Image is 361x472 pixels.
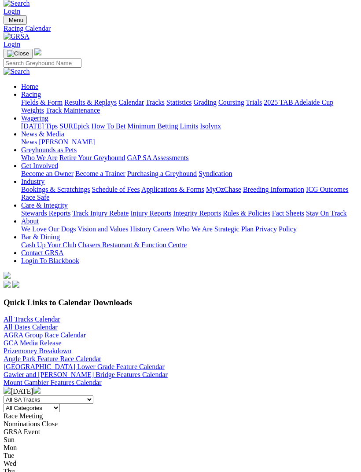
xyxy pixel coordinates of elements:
a: Mount Gambier Features Calendar [4,379,102,386]
a: Statistics [166,99,192,106]
div: Wagering [21,122,357,130]
a: Integrity Reports [173,209,221,217]
a: Careers [153,225,174,233]
img: GRSA [4,33,29,40]
a: Applications & Forms [141,186,204,193]
a: Greyhounds as Pets [21,146,77,154]
a: History [130,225,151,233]
a: Who We Are [21,154,58,161]
div: Nominations Close [4,420,357,428]
a: Strategic Plan [214,225,254,233]
a: Weights [21,106,44,114]
a: Wagering [21,114,48,122]
a: Home [21,83,38,90]
a: [DATE] Tips [21,122,58,130]
img: chevron-right-pager-white.svg [33,387,41,394]
a: Racing [21,91,41,98]
img: Search [4,68,30,76]
a: We Love Our Dogs [21,225,76,233]
a: AGRA Group Race Calendar [4,331,86,339]
a: Minimum Betting Limits [127,122,198,130]
a: Grading [194,99,217,106]
input: Search [4,59,81,68]
a: News & Media [21,130,64,138]
a: Care & Integrity [21,201,68,209]
a: Trials [246,99,262,106]
div: Tue [4,452,357,460]
a: Injury Reports [130,209,171,217]
a: All Tracks Calendar [4,315,60,323]
a: Privacy Policy [255,225,297,233]
img: Close [7,50,29,57]
span: Menu [9,17,23,23]
img: logo-grsa-white.png [4,272,11,279]
div: [DATE] [4,387,357,395]
a: ICG Outcomes [306,186,348,193]
a: Bar & Dining [21,233,60,241]
a: Isolynx [200,122,221,130]
a: Rules & Policies [223,209,270,217]
a: Contact GRSA [21,249,63,256]
a: News [21,138,37,146]
div: Wed [4,460,357,468]
a: Stewards Reports [21,209,70,217]
a: [PERSON_NAME] [39,138,95,146]
a: Breeding Information [243,186,304,193]
a: Bookings & Scratchings [21,186,90,193]
div: Race Meeting [4,412,357,420]
a: Fact Sheets [272,209,304,217]
div: Bar & Dining [21,241,357,249]
a: Become an Owner [21,170,74,177]
a: Retire Your Greyhound [59,154,125,161]
a: How To Bet [92,122,126,130]
a: Coursing [218,99,244,106]
div: GRSA Event [4,428,357,436]
h3: Quick Links to Calendar Downloads [4,298,357,307]
a: Get Involved [21,162,58,169]
a: Who We Are [176,225,213,233]
div: Racing [21,99,357,114]
button: Toggle navigation [4,49,33,59]
a: Industry [21,178,44,185]
a: Gawler and [PERSON_NAME] Bridge Features Calendar [4,371,168,378]
a: Login [4,40,20,48]
a: Tracks [146,99,165,106]
a: GCA Media Release [4,339,62,347]
div: Get Involved [21,170,357,178]
div: Sun [4,436,357,444]
a: Become a Trainer [75,170,125,177]
img: chevron-left-pager-white.svg [4,387,11,394]
a: Results & Replays [64,99,117,106]
a: 2025 TAB Adelaide Cup [264,99,333,106]
a: Track Injury Rebate [72,209,129,217]
img: logo-grsa-white.png [34,48,41,55]
a: [GEOGRAPHIC_DATA] Lower Grade Feature Calendar [4,363,165,370]
a: Cash Up Your Club [21,241,76,249]
a: Purchasing a Greyhound [127,170,197,177]
img: twitter.svg [12,281,19,288]
div: Greyhounds as Pets [21,154,357,162]
div: About [21,225,357,233]
a: MyOzChase [206,186,241,193]
a: Login [4,7,20,15]
a: SUREpick [59,122,89,130]
a: Syndication [199,170,232,177]
a: Race Safe [21,194,49,201]
div: News & Media [21,138,357,146]
div: Industry [21,186,357,201]
a: All Dates Calendar [4,323,58,331]
button: Toggle navigation [4,15,27,25]
a: Vision and Values [77,225,128,233]
a: Prizemoney Breakdown [4,347,71,355]
a: Calendar [118,99,144,106]
a: Chasers Restaurant & Function Centre [78,241,187,249]
a: Login To Blackbook [21,257,79,264]
a: Track Maintenance [46,106,100,114]
div: Care & Integrity [21,209,357,217]
a: GAP SA Assessments [127,154,189,161]
a: Stay On Track [306,209,346,217]
a: Racing Calendar [4,25,357,33]
a: Angle Park Feature Race Calendar [4,355,101,362]
img: facebook.svg [4,281,11,288]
